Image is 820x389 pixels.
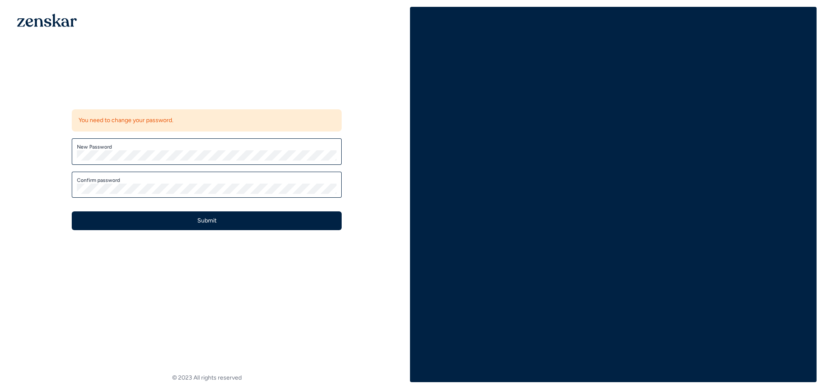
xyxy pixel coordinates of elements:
[77,177,337,184] label: Confirm password
[77,143,337,150] label: New Password
[72,109,342,132] div: You need to change your password.
[72,211,342,230] button: Submit
[17,14,77,27] img: 1OGAJ2xQqyY4LXKgY66KYq0eOWRCkrZdAb3gUhuVAqdWPZE9SRJmCz+oDMSn4zDLXe31Ii730ItAGKgCKgCCgCikA4Av8PJUP...
[3,374,410,382] footer: © 2023 All rights reserved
